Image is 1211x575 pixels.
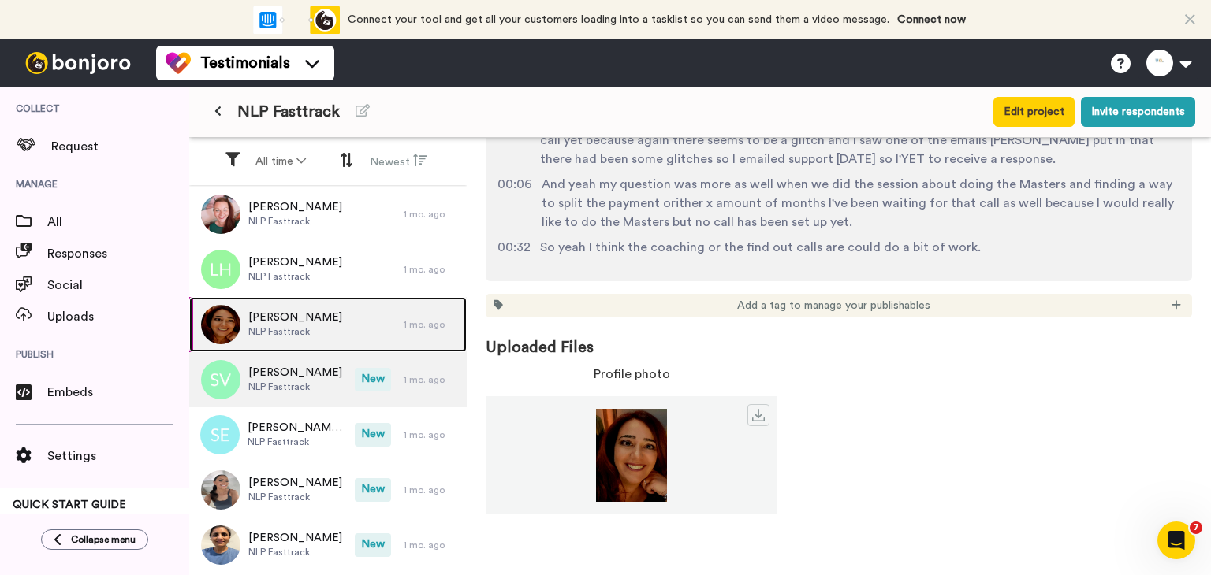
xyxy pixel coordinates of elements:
span: NLP Fasttrack [248,270,342,283]
span: So yeah I think the coaching or the find out calls are could do a bit of work. [540,238,981,257]
div: 1 mo. ago [404,373,459,386]
span: Connect your tool and get all your customers loading into a tasklist so you can send them a video... [348,14,889,25]
div: 1 mo. ago [404,208,459,221]
img: tm-color.svg [166,50,191,76]
span: Add a tag to manage your publishables [737,298,930,313]
a: Connect now [897,14,966,25]
span: NLP Fasttrack [248,546,342,558]
span: NLP Fasttrack [248,215,342,228]
span: [PERSON_NAME] [248,365,342,380]
span: Settings [47,447,189,466]
a: [PERSON_NAME]NLP FasttrackNew1 mo. ago [189,462,467,517]
span: Request [51,137,189,156]
span: And yeah my question was more as well when we did the session about doing the Masters and finding... [542,175,1180,232]
iframe: Intercom live chat [1157,521,1195,559]
a: [PERSON_NAME]NLP FasttrackNew1 mo. ago [189,352,467,407]
span: [PERSON_NAME] [248,199,342,215]
div: 1 mo. ago [404,318,459,331]
span: New [355,533,391,557]
span: Uploaded Files [486,317,1192,358]
span: Testimonials [200,52,290,74]
a: [PERSON_NAME]NLP Fasttrack1 mo. ago [189,297,467,352]
img: se.png [200,415,240,454]
span: New [355,423,391,447]
img: f0e3983c-1c7e-4b0c-8d34-726447f46033.jpeg [201,305,240,344]
span: Uploads [47,307,189,326]
img: bj-logo-header-white.svg [19,52,137,74]
a: [PERSON_NAME] EsaNLP FasttrackNew1 mo. ago [189,407,467,462]
span: 00:06 [497,175,532,232]
img: 53d73d6a-f22c-4854-be4d-fb8c526eaaa8.jpeg [201,195,240,234]
span: New [355,478,391,502]
span: [PERSON_NAME] [248,475,342,491]
div: 1 mo. ago [404,484,459,496]
span: Embeds [47,383,189,402]
span: [PERSON_NAME] [248,310,342,325]
span: Responses [47,244,189,263]
span: All [47,213,189,232]
span: NLP Fasttrack [248,380,342,393]
span: Profile photo [594,365,670,384]
div: animation [253,6,340,34]
img: f0e3983c-1c7e-4b0c-8d34-726447f46033.jpeg [486,409,777,502]
button: Edit project [993,97,1075,127]
span: Social [47,276,189,295]
span: NLP Fasttrack [248,491,342,503]
img: lh.png [201,250,240,289]
span: [PERSON_NAME] Esa [248,420,347,436]
div: 1 mo. ago [404,263,459,276]
div: 1 mo. ago [404,428,459,441]
img: c7041a13-1e62-4aa2-8bec-c94e7e7b589e.jpeg [201,525,240,565]
button: Invite respondents [1081,97,1195,127]
span: 7 [1190,521,1202,534]
button: Collapse menu [41,529,148,550]
span: NLP Fasttrack [248,436,347,448]
a: [PERSON_NAME]NLP Fasttrack1 mo. ago [189,242,467,297]
span: Collapse menu [71,533,136,546]
span: QUICK START GUIDE [13,499,126,510]
div: 1 mo. ago [404,539,459,551]
span: NLP Fasttrack [248,325,342,338]
span: New [355,368,391,391]
span: [PERSON_NAME] [248,530,342,546]
button: All time [246,147,315,176]
span: [PERSON_NAME] [248,254,342,270]
span: NLP Fasttrack [237,101,340,123]
a: [PERSON_NAME]NLP FasttrackNew1 mo. ago [189,517,467,573]
a: [PERSON_NAME]NLP Fasttrack1 mo. ago [189,187,467,242]
img: sv.png [201,360,240,399]
img: e90fe925-d015-4a07-bd35-c9f109c6a552.jpeg [201,470,240,510]
button: Newest [360,147,437,176]
span: 00:32 [497,238,531,257]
